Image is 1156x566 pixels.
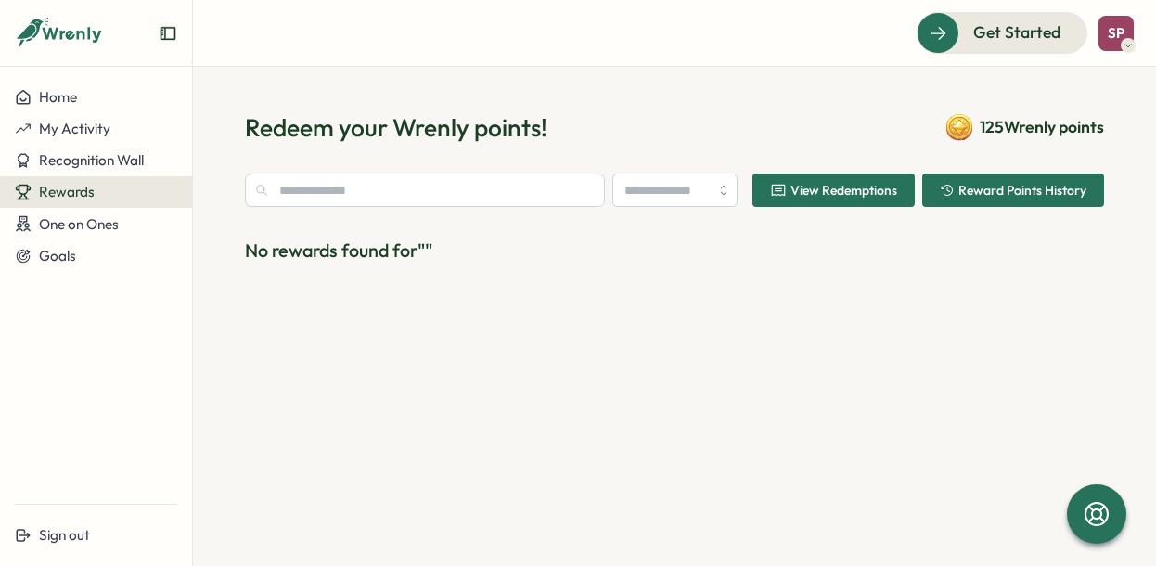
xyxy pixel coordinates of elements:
span: View Redemptions [790,184,897,197]
span: Recognition Wall [39,151,144,169]
p: No rewards found for [245,237,1104,265]
span: " " [417,238,432,262]
span: Reward Points History [958,184,1086,197]
button: SP [1098,16,1134,51]
span: Sign out [39,526,90,544]
button: Reward Points History [922,174,1104,207]
button: Expand sidebar [159,24,177,43]
span: Rewards [39,183,95,200]
span: Get Started [973,20,1060,45]
span: SP [1108,25,1124,41]
button: Get Started [917,12,1087,53]
span: One on Ones [39,215,119,233]
span: Home [39,88,77,106]
span: My Activity [39,120,110,137]
span: 125 Wrenly points [980,115,1104,139]
button: View Redemptions [752,174,915,207]
h1: Redeem your Wrenly points! [245,111,547,144]
span: Goals [39,247,76,264]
